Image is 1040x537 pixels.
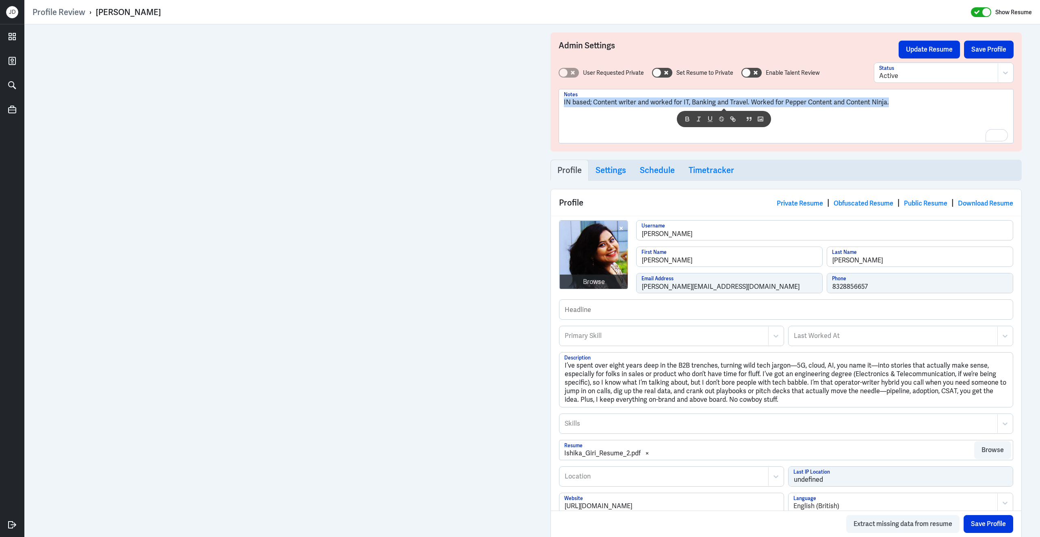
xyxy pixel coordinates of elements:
[899,41,960,58] button: Update Resume
[676,69,733,77] label: Set Resume to Private
[964,515,1013,533] button: Save Profile
[834,199,893,208] a: Obfuscated Resume
[964,41,1014,58] button: Save Profile
[789,467,1013,486] input: Last IP Location
[846,515,960,533] button: Extract missing data from resume
[559,353,1013,407] textarea: I’ve spent over eight years deep in the B2B trenches, turning wild tech jargon—5G, cloud, AI, you...
[559,493,784,513] input: Website
[559,300,1013,319] input: Headline
[596,165,626,175] h3: Settings
[827,273,1013,293] input: Phone
[32,7,85,17] a: Profile Review
[564,448,641,458] div: Ishika_Giri_Resume_2.pdf
[96,7,161,17] div: [PERSON_NAME]
[551,189,1021,216] div: Profile
[583,277,605,287] div: Browse
[583,69,644,77] label: User Requested Private
[637,221,1013,240] input: Username
[777,197,1013,209] div: | | |
[904,199,947,208] a: Public Resume
[637,247,822,266] input: First Name
[43,32,514,529] iframe: https://ppcdn.hiredigital.com/register/99dee6e5/resumes/563669862/Ishika_Giri_Resume_2.pdf?Expire...
[6,6,18,18] div: J D
[557,165,582,175] h3: Profile
[766,69,820,77] label: Enable Talent Review
[958,199,1013,208] a: Download Resume
[640,165,675,175] h3: Schedule
[995,7,1032,17] label: Show Resume
[827,247,1013,266] input: Last Name
[974,441,1011,459] button: Browse
[564,97,1008,107] p: IN based; Content writer and worked for IT, Banking and Travel. Worked for Pepper Content and Con...
[559,41,899,58] h3: Admin Settings
[637,273,822,293] input: Email Address
[560,221,628,289] img: IMG_8188.JPG
[85,7,96,17] p: ›
[689,165,734,175] h3: Timetracker
[564,97,1008,141] div: To enrich screen reader interactions, please activate Accessibility in Grammarly extension settings
[777,199,823,208] a: Private Resume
